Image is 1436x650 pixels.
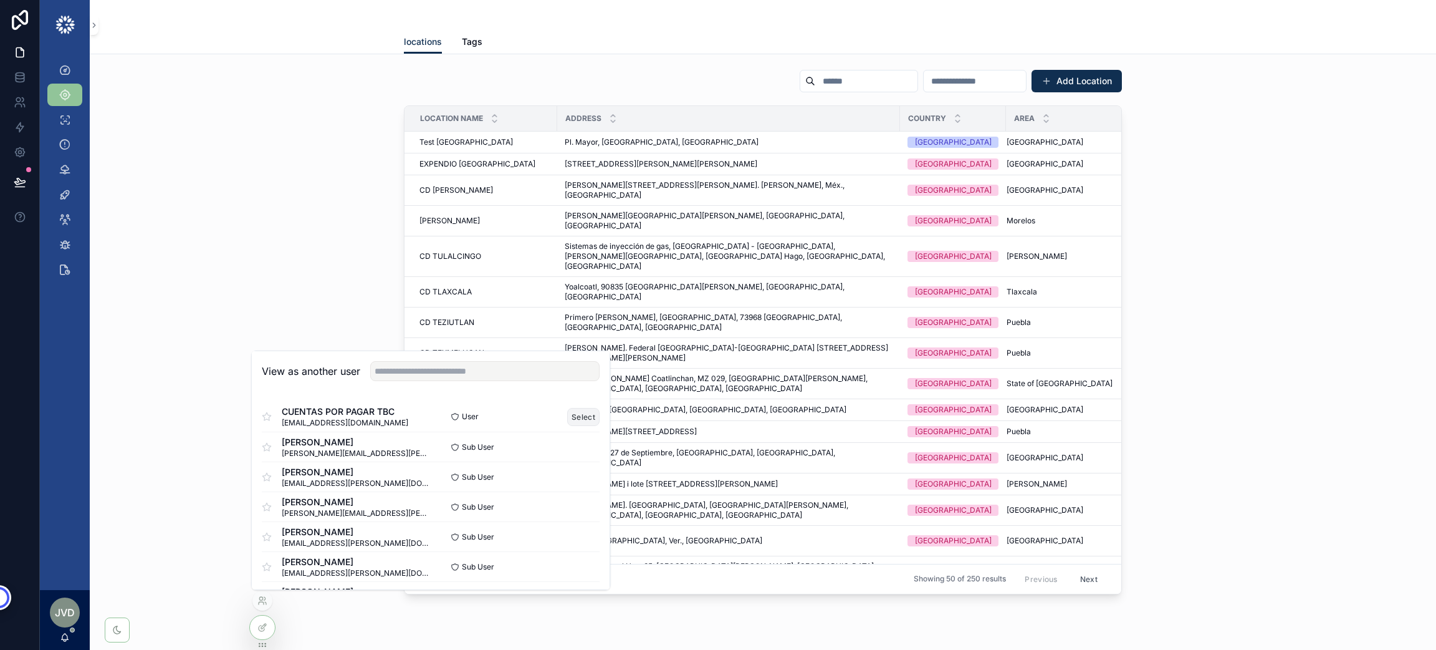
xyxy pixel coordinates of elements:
span: Mexican Federal Hwy 95, [GEOGRAPHIC_DATA][PERSON_NAME], [GEOGRAPHIC_DATA], [GEOGRAPHIC_DATA], [GE... [565,561,893,581]
a: Primero [PERSON_NAME], [GEOGRAPHIC_DATA], 73968 [GEOGRAPHIC_DATA], [GEOGRAPHIC_DATA], [GEOGRAPHIC... [565,313,893,332]
a: [PERSON_NAME] [1007,251,1131,261]
span: Sub User [462,502,494,512]
span: [EMAIL_ADDRESS][PERSON_NAME][DOMAIN_NAME] [282,538,431,548]
img: App logo [55,15,75,35]
span: locations [404,36,442,48]
span: [PERSON_NAME] [1007,479,1067,489]
span: [PERSON_NAME] [282,556,431,568]
span: [EMAIL_ADDRESS][PERSON_NAME][DOMAIN_NAME] [282,568,431,578]
span: CD TEZIUTLAN [419,318,474,327]
span: [GEOGRAPHIC_DATA] [1007,159,1083,169]
span: [PERSON_NAME][EMAIL_ADDRESS][PERSON_NAME][DOMAIN_NAME] [282,449,431,458]
span: [GEOGRAPHIC_DATA] [1007,453,1083,463]
div: [GEOGRAPHIC_DATA] [915,215,992,226]
a: [GEOGRAPHIC_DATA] [1007,505,1131,515]
a: [PERSON_NAME] [1007,479,1131,489]
a: CD TEZIUTLAN [419,318,550,327]
button: Select [567,408,600,426]
span: 93956 [GEOGRAPHIC_DATA], Ver., [GEOGRAPHIC_DATA] [565,536,762,546]
a: [PERSON_NAME] [419,216,550,226]
span: EXPENDIO [GEOGRAPHIC_DATA] [419,159,535,169]
span: [EMAIL_ADDRESS][PERSON_NAME][DOMAIN_NAME] [282,478,431,488]
a: [PERSON_NAME][STREET_ADDRESS] [565,427,893,437]
a: Sistemas de inyección de gas, [GEOGRAPHIC_DATA] - [GEOGRAPHIC_DATA], [PERSON_NAME][GEOGRAPHIC_DAT... [565,241,893,271]
a: Morelos [1007,216,1131,226]
a: [GEOGRAPHIC_DATA] [1007,405,1131,415]
a: 93956 [GEOGRAPHIC_DATA], Ver., [GEOGRAPHIC_DATA] [565,536,893,546]
a: [PERSON_NAME][STREET_ADDRESS][PERSON_NAME]. [PERSON_NAME], Méx., [GEOGRAPHIC_DATA] [565,180,893,200]
a: State of [GEOGRAPHIC_DATA] [1007,379,1131,389]
div: [GEOGRAPHIC_DATA] [915,378,992,389]
a: [DATE][PERSON_NAME] Coatlinchan, MZ 029, [GEOGRAPHIC_DATA][PERSON_NAME], [GEOGRAPHIC_DATA], [GEOG... [565,374,893,394]
div: scrollable content [40,50,90,297]
span: Sub User [462,442,494,452]
span: [STREET_ADDRESS][PERSON_NAME][PERSON_NAME] [565,159,757,169]
div: [GEOGRAPHIC_DATA] [915,426,992,437]
a: [GEOGRAPHIC_DATA] [907,215,998,226]
span: Morelos [1007,216,1035,226]
a: [GEOGRAPHIC_DATA] [1007,536,1131,546]
span: User [462,412,479,422]
span: [GEOGRAPHIC_DATA] [1007,137,1083,147]
a: CD [PERSON_NAME] [419,185,550,195]
span: Sub User [462,472,494,482]
span: Puebla [1007,427,1031,437]
a: [PERSON_NAME]. Federal [GEOGRAPHIC_DATA]-[GEOGRAPHIC_DATA] [STREET_ADDRESS][PERSON_NAME][PERSON_N... [565,343,893,363]
span: Tlaxcala [1007,287,1037,297]
a: [US_STATE], 27 de Septiembre, [GEOGRAPHIC_DATA], [GEOGRAPHIC_DATA], [GEOGRAPHIC_DATA] [565,448,893,468]
span: [PERSON_NAME] [1007,251,1067,261]
div: [GEOGRAPHIC_DATA] [915,478,992,490]
a: [GEOGRAPHIC_DATA] [907,378,998,389]
a: CD TLAXCALA [419,287,550,297]
div: [GEOGRAPHIC_DATA] [915,317,992,328]
span: Yoalcoatl, 90835 [GEOGRAPHIC_DATA][PERSON_NAME], [GEOGRAPHIC_DATA], [GEOGRAPHIC_DATA] [565,282,893,302]
span: [PERSON_NAME] [282,586,431,598]
span: [GEOGRAPHIC_DATA] [1007,185,1083,195]
span: [PERSON_NAME] [282,436,431,449]
a: Puebla [1007,427,1131,437]
a: CD TULALCINGO [419,251,550,261]
span: Puebla [1007,348,1031,358]
div: [GEOGRAPHIC_DATA] [915,452,992,463]
span: CD TULALCINGO [419,251,481,261]
span: [PERSON_NAME] [419,216,480,226]
a: [GEOGRAPHIC_DATA] [907,535,998,546]
span: State of [GEOGRAPHIC_DATA] [1007,379,1113,389]
a: [GEOGRAPHIC_DATA] [907,426,998,437]
span: CD [PERSON_NAME] [419,185,493,195]
a: Las Animas, [GEOGRAPHIC_DATA], [GEOGRAPHIC_DATA], [GEOGRAPHIC_DATA] [565,405,893,415]
span: [PERSON_NAME][EMAIL_ADDRESS][PERSON_NAME][DOMAIN_NAME] [282,508,431,518]
a: [GEOGRAPHIC_DATA] [907,158,998,170]
a: [GEOGRAPHIC_DATA] [1007,185,1131,195]
span: [GEOGRAPHIC_DATA] [1007,536,1083,546]
a: EXPENDIO [GEOGRAPHIC_DATA] [419,159,550,169]
a: Add Location [1032,70,1122,92]
span: Country [908,114,946,124]
span: Las Animas, [GEOGRAPHIC_DATA], [GEOGRAPHIC_DATA], [GEOGRAPHIC_DATA] [565,405,846,415]
a: Test [GEOGRAPHIC_DATA] [419,137,550,147]
a: [GEOGRAPHIC_DATA] [907,347,998,359]
div: [GEOGRAPHIC_DATA] [915,505,992,516]
a: [PERSON_NAME] i lote [STREET_ADDRESS][PERSON_NAME] [565,479,893,489]
span: Sub User [462,532,494,542]
span: Showing 50 of 250 results [914,574,1006,584]
a: [PERSON_NAME]. [GEOGRAPHIC_DATA], [GEOGRAPHIC_DATA][PERSON_NAME], [GEOGRAPHIC_DATA], [GEOGRAPHIC_... [565,500,893,520]
a: [PERSON_NAME][GEOGRAPHIC_DATA][PERSON_NAME], [GEOGRAPHIC_DATA], [GEOGRAPHIC_DATA] [565,211,893,231]
span: Pl. Mayor, [GEOGRAPHIC_DATA], [GEOGRAPHIC_DATA] [565,137,759,147]
a: [STREET_ADDRESS][PERSON_NAME][PERSON_NAME] [565,159,893,169]
span: [PERSON_NAME][STREET_ADDRESS] [565,427,697,437]
a: [GEOGRAPHIC_DATA] [1007,137,1131,147]
span: Sub User [462,562,494,572]
button: Next [1071,570,1106,589]
div: [GEOGRAPHIC_DATA] [915,286,992,298]
span: Location Name [420,114,483,124]
a: CD TEXMELUCAN [419,348,550,358]
div: [GEOGRAPHIC_DATA] [915,347,992,359]
a: [GEOGRAPHIC_DATA] [907,137,998,148]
